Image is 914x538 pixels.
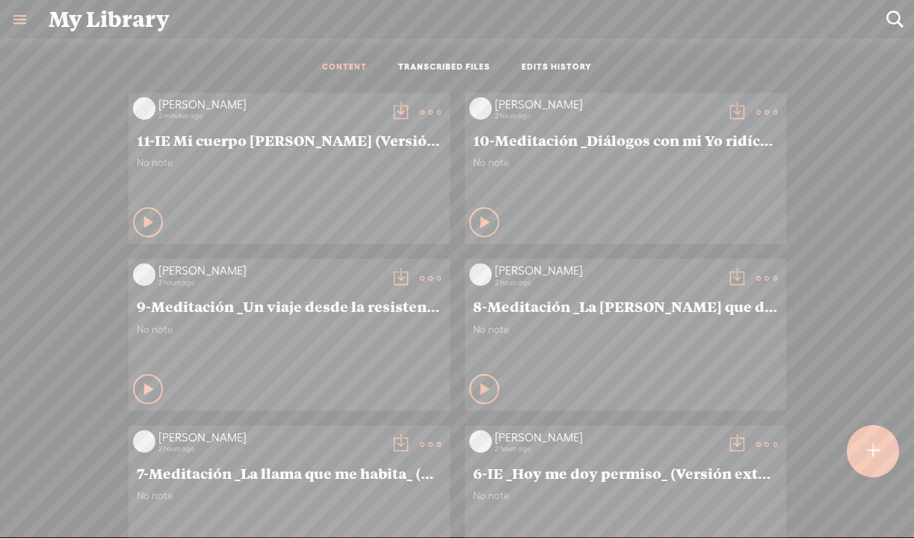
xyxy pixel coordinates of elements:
div: [PERSON_NAME] [495,263,719,278]
img: videoLoading.png [133,97,155,120]
img: videoLoading.png [469,97,492,120]
span: 9-Meditación _Un viaje desde la resistencia hacia la auto aceptación_ (Versión extendida) [137,297,442,315]
span: No note [473,323,778,336]
div: [PERSON_NAME] [495,430,719,445]
img: videoLoading.png [469,263,492,286]
div: [PERSON_NAME] [495,97,719,112]
img: videoLoading.png [133,430,155,453]
span: No note [137,156,442,169]
span: 8-Meditación _La [PERSON_NAME] que desciende_ (Versión extendida) [473,297,778,315]
img: videoLoading.png [469,430,492,453]
span: No note [473,489,778,502]
div: [PERSON_NAME] [158,263,383,278]
img: videoLoading.png [133,263,155,286]
a: CONTENT [322,61,367,74]
div: 2 hours ago [158,278,383,287]
span: 6-IE _Hoy me doy permiso_ (Versión extendida) [473,464,778,482]
span: 10-Meditación _Diálogos con mi Yo ridículo_ (Versión extendida) [473,131,778,149]
span: 7-Meditación _La llama que me habita_ (Versión extendida) [137,464,442,482]
div: 2 hours ago [158,444,383,453]
div: [PERSON_NAME] [158,97,383,112]
span: No note [473,156,778,169]
div: 2 minutes ago [158,111,383,120]
a: EDITS HISTORY [522,61,592,74]
span: No note [137,323,442,336]
div: 2 hours ago [495,111,719,120]
div: [PERSON_NAME] [158,430,383,445]
a: TRANSCRIBED FILES [398,61,490,74]
span: No note [137,489,442,502]
div: 2 hours ago [495,278,719,287]
div: 2 hours ago [495,444,719,453]
span: 11-IE Mi cuerpo [PERSON_NAME] (Versión extendida) [137,131,442,149]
